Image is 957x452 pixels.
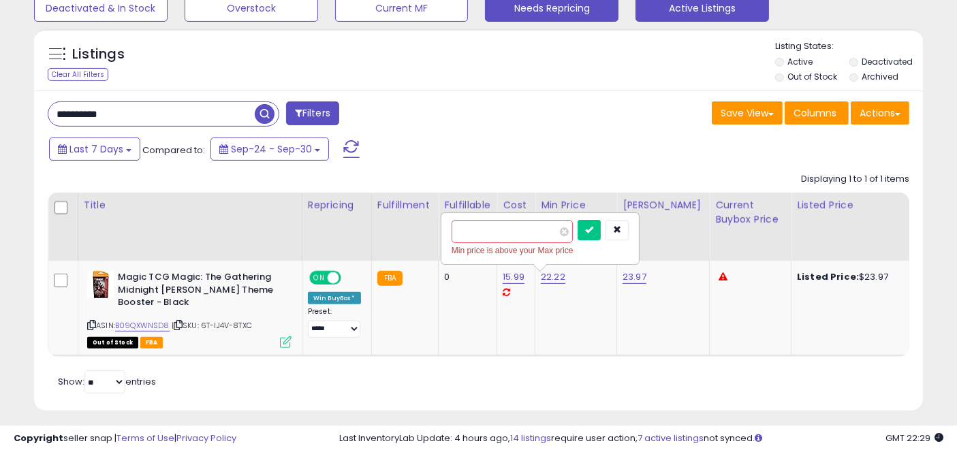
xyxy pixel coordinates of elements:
[142,144,205,157] span: Compared to:
[377,271,403,286] small: FBA
[308,307,361,337] div: Preset:
[638,432,704,445] a: 7 active listings
[172,320,252,331] span: | SKU: 6T-IJ4V-8TXC
[58,375,156,388] span: Show: entries
[797,270,859,283] b: Listed Price:
[862,56,913,67] label: Deactivated
[503,198,529,212] div: Cost
[72,45,125,64] h5: Listings
[115,320,170,332] a: B09QXWNSD8
[452,244,629,257] div: Min price is above your Max price
[118,271,283,312] b: Magic TCG Magic: The Gathering Midnight [PERSON_NAME] Theme Booster - Black
[231,142,312,156] span: Sep-24 - Sep-30
[84,198,296,212] div: Title
[339,432,943,445] div: Last InventoryLab Update: 4 hours ago, require user action, not synced.
[623,270,646,284] a: 23.97
[48,68,108,81] div: Clear All Filters
[797,198,915,212] div: Listed Price
[311,272,328,284] span: ON
[885,432,943,445] span: 2025-10-9 22:29 GMT
[788,71,838,82] label: Out of Stock
[210,138,329,161] button: Sep-24 - Sep-30
[503,270,524,284] a: 15.99
[801,173,909,186] div: Displaying 1 to 1 of 1 items
[308,292,361,304] div: Win BuyBox *
[444,271,486,283] div: 0
[785,101,849,125] button: Columns
[308,198,366,212] div: Repricing
[862,71,899,82] label: Archived
[87,271,114,298] img: 41cRanPwtnL._SL40_.jpg
[49,138,140,161] button: Last 7 Days
[775,40,923,53] p: Listing States:
[444,198,491,227] div: Fulfillable Quantity
[176,432,236,445] a: Privacy Policy
[116,432,174,445] a: Terms of Use
[140,337,163,349] span: FBA
[794,106,836,120] span: Columns
[541,270,565,284] a: 22.22
[712,101,783,125] button: Save View
[87,337,138,349] span: All listings that are currently out of stock and unavailable for purchase on Amazon
[623,198,704,212] div: [PERSON_NAME]
[286,101,339,125] button: Filters
[797,271,910,283] div: $23.97
[851,101,909,125] button: Actions
[510,432,551,445] a: 14 listings
[14,432,236,445] div: seller snap | |
[377,198,433,212] div: Fulfillment
[69,142,123,156] span: Last 7 Days
[541,198,611,212] div: Min Price
[14,432,63,445] strong: Copyright
[788,56,813,67] label: Active
[87,271,292,346] div: ASIN:
[715,198,785,227] div: Current Buybox Price
[339,272,361,284] span: OFF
